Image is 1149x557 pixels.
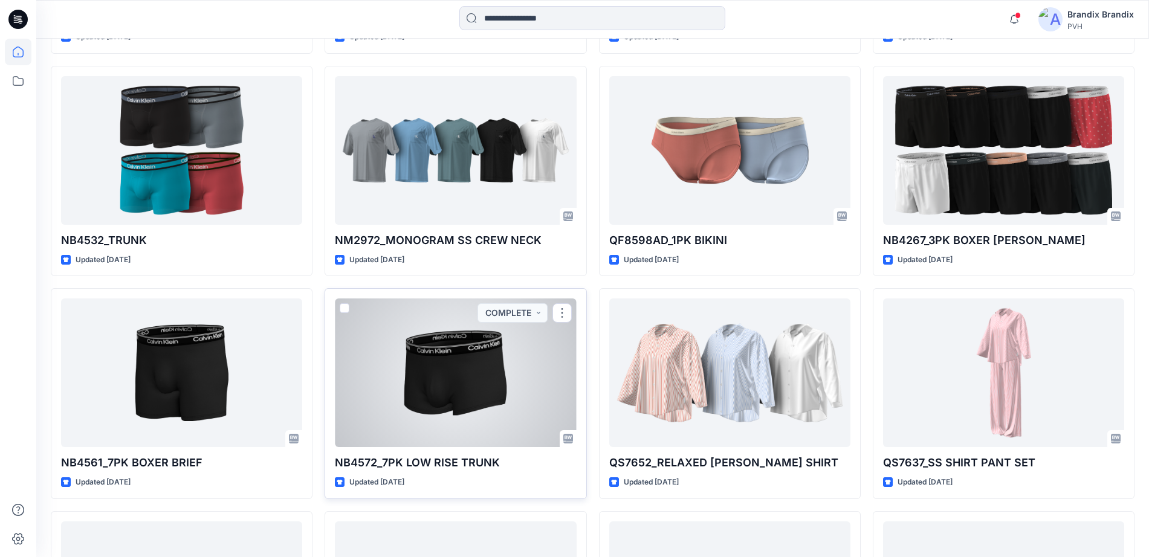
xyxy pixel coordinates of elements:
[624,254,679,266] p: Updated [DATE]
[1067,22,1134,31] div: PVH
[609,298,850,447] a: QS7652_RELAXED POPLIN SS SHIRT
[61,454,302,471] p: NB4561_7PK BOXER BRIEF
[61,298,302,447] a: NB4561_7PK BOXER BRIEF
[883,298,1124,447] a: QS7637_SS SHIRT PANT SET
[609,76,850,225] a: QF8598AD_1PK BIKINI
[1067,7,1134,22] div: Brandix Brandix
[335,454,576,471] p: NB4572_7PK LOW RISE TRUNK
[1038,7,1063,31] img: avatar
[335,298,576,447] a: NB4572_7PK LOW RISE TRUNK
[335,76,576,225] a: NM2972_MONOGRAM SS CREW NECK
[883,232,1124,249] p: NB4267_3PK BOXER [PERSON_NAME]
[883,454,1124,471] p: QS7637_SS SHIRT PANT SET
[61,232,302,249] p: NB4532_TRUNK
[76,476,131,489] p: Updated [DATE]
[61,76,302,225] a: NB4532_TRUNK
[76,254,131,266] p: Updated [DATE]
[898,254,953,266] p: Updated [DATE]
[898,476,953,489] p: Updated [DATE]
[349,254,404,266] p: Updated [DATE]
[609,454,850,471] p: QS7652_RELAXED [PERSON_NAME] SHIRT
[335,232,576,249] p: NM2972_MONOGRAM SS CREW NECK
[624,476,679,489] p: Updated [DATE]
[609,232,850,249] p: QF8598AD_1PK BIKINI
[883,76,1124,225] a: NB4267_3PK BOXER SLIM
[349,476,404,489] p: Updated [DATE]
